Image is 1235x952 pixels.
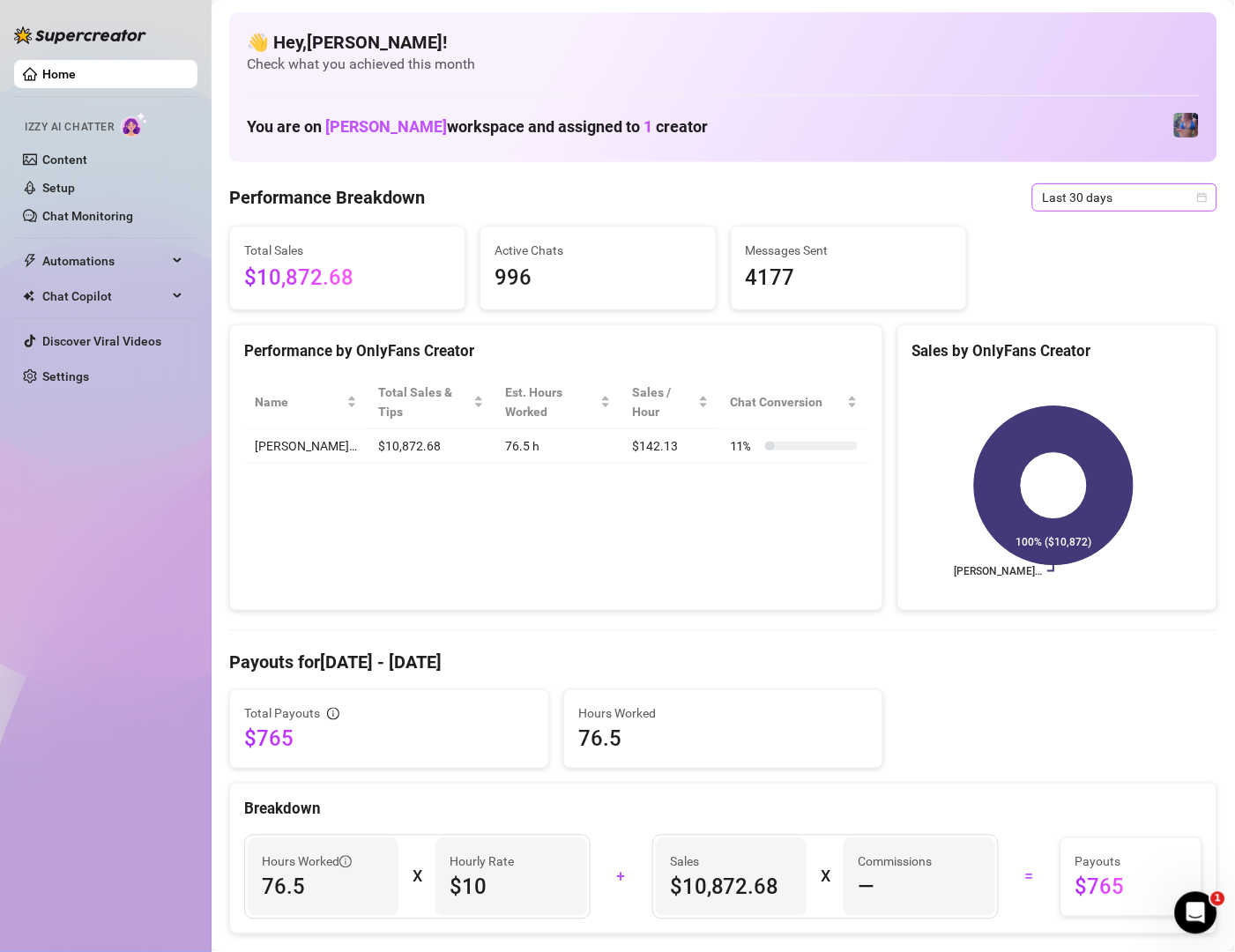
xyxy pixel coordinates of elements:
td: [PERSON_NAME]… [244,429,368,464]
td: 76.5 h [495,429,621,464]
span: — [858,874,874,902]
td: $10,872.68 [368,429,495,464]
span: calendar [1197,192,1208,203]
span: Hours Worked [578,704,868,724]
span: Payouts [1075,852,1187,872]
a: Setup [42,181,75,195]
span: Total Payouts [244,704,320,724]
span: Sales / Hour [632,383,695,421]
span: thunderbolt [23,254,37,268]
div: X [413,863,421,891]
span: info-circle [339,856,352,868]
h4: Payouts for [DATE] - [DATE] [229,651,1217,675]
span: Sales [670,852,792,872]
span: 1 [644,117,652,136]
span: Hours Worked [262,852,352,872]
span: 4177 [746,262,952,295]
img: logo-BBDzfeDw.svg [14,26,146,44]
span: 76.5 [262,874,384,902]
span: Messages Sent [746,241,952,260]
span: Total Sales & Tips [378,383,470,421]
span: 996 [495,262,701,295]
h4: 👋 Hey, [PERSON_NAME] ! [247,30,1200,55]
a: Home [42,67,76,81]
div: X [821,863,830,891]
span: Last 30 days [1043,184,1207,211]
th: Sales / Hour [621,376,719,429]
th: Chat Conversion [719,376,868,429]
div: Breakdown [244,798,1202,822]
th: Name [244,376,368,429]
span: $765 [1075,874,1187,902]
img: Jaylie [1174,113,1199,138]
a: Settings [42,369,89,383]
span: Chat Conversion [730,392,844,412]
a: Discover Viral Videos [42,334,161,348]
h1: You are on workspace and assigned to creator [247,117,708,137]
span: Izzy AI Chatter [25,119,114,136]
span: Check what you achieved this month [247,55,1200,74]
div: = [1009,863,1050,891]
a: Chat Monitoring [42,209,133,223]
td: $142.13 [621,429,719,464]
span: 76.5 [578,725,868,754]
span: $10,872.68 [670,874,792,902]
span: Active Chats [495,241,701,260]
div: Est. Hours Worked [505,383,597,421]
span: Name [255,392,343,412]
img: AI Chatter [121,112,148,138]
iframe: Intercom live chat [1175,892,1217,934]
div: Performance by OnlyFans Creator [244,339,868,363]
span: $10,872.68 [244,262,450,295]
span: 1 [1211,892,1225,906]
div: Sales by OnlyFans Creator [912,339,1202,363]
span: $765 [244,725,534,754]
article: Hourly Rate [450,852,514,872]
span: 11 % [730,436,758,456]
article: Commissions [858,852,932,872]
span: $10 [450,874,572,902]
img: Chat Copilot [23,290,34,302]
span: Total Sales [244,241,450,260]
span: Chat Copilot [42,282,167,310]
h4: Performance Breakdown [229,185,425,210]
a: Content [42,152,87,167]
span: info-circle [327,708,339,720]
span: [PERSON_NAME] [325,117,447,136]
th: Total Sales & Tips [368,376,495,429]
div: + [601,863,642,891]
span: Automations [42,247,167,275]
text: [PERSON_NAME]… [954,565,1042,577]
